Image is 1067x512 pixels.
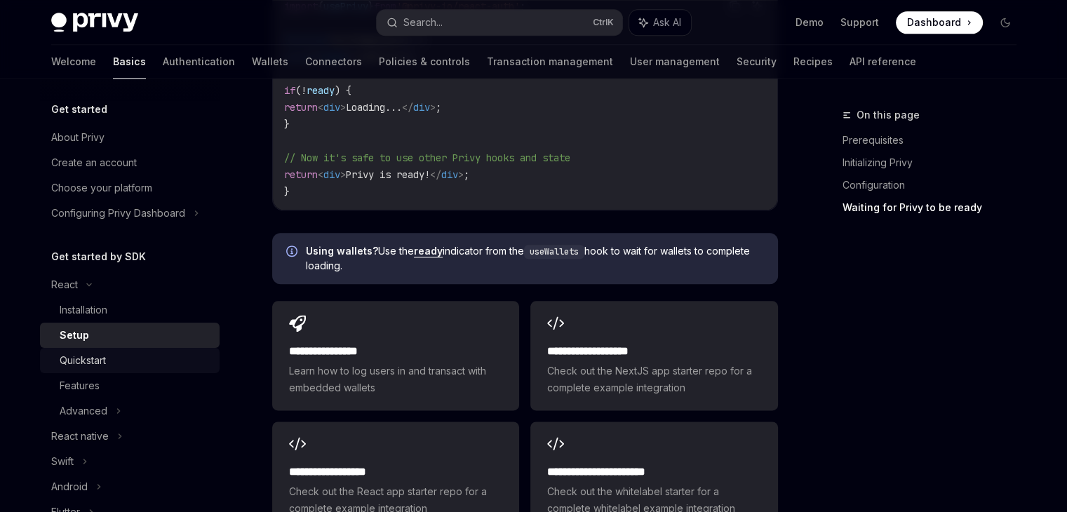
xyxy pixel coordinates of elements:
[737,45,777,79] a: Security
[51,101,107,118] h5: Get started
[629,10,691,35] button: Ask AI
[51,276,78,293] div: React
[843,196,1028,219] a: Waiting for Privy to be ready
[323,168,340,181] span: div
[284,151,570,164] span: // Now it's safe to use other Privy hooks and state
[40,175,220,201] a: Choose your platform
[850,45,916,79] a: API reference
[340,168,346,181] span: >
[51,478,88,495] div: Android
[305,45,362,79] a: Connectors
[547,363,760,396] span: Check out the NextJS app starter repo for a complete example integration
[907,15,961,29] span: Dashboard
[51,129,105,146] div: About Privy
[286,245,300,260] svg: Info
[994,11,1016,34] button: Toggle dark mode
[51,13,138,32] img: dark logo
[284,118,290,130] span: }
[51,154,137,171] div: Create an account
[284,84,295,97] span: if
[40,373,220,398] a: Features
[40,297,220,323] a: Installation
[402,101,413,114] span: </
[113,45,146,79] a: Basics
[284,168,318,181] span: return
[60,302,107,318] div: Installation
[436,101,441,114] span: ;
[441,168,458,181] span: div
[40,323,220,348] a: Setup
[306,244,764,273] span: Use the indicator from the hook to wait for wallets to complete loading.
[430,168,441,181] span: </
[60,327,89,344] div: Setup
[896,11,983,34] a: Dashboard
[377,10,622,35] button: Search...CtrlK
[458,168,464,181] span: >
[413,101,430,114] span: div
[843,129,1028,151] a: Prerequisites
[796,15,824,29] a: Demo
[793,45,833,79] a: Recipes
[340,101,346,114] span: >
[630,45,720,79] a: User management
[379,45,470,79] a: Policies & controls
[284,101,318,114] span: return
[318,101,323,114] span: <
[60,377,100,394] div: Features
[40,150,220,175] a: Create an account
[346,101,402,114] span: Loading...
[843,151,1028,174] a: Initializing Privy
[51,205,185,222] div: Configuring Privy Dashboard
[51,45,96,79] a: Welcome
[40,348,220,373] a: Quickstart
[272,301,519,410] a: **** **** **** *Learn how to log users in and transact with embedded wallets
[51,453,74,470] div: Swift
[289,363,502,396] span: Learn how to log users in and transact with embedded wallets
[306,245,378,257] strong: Using wallets?
[464,168,469,181] span: ;
[284,185,290,198] span: }
[403,14,443,31] div: Search...
[60,403,107,419] div: Advanced
[430,101,436,114] span: >
[843,174,1028,196] a: Configuration
[487,45,613,79] a: Transaction management
[323,101,340,114] span: div
[301,84,307,97] span: !
[414,245,443,257] a: ready
[40,125,220,150] a: About Privy
[51,428,109,445] div: React native
[60,352,106,369] div: Quickstart
[524,245,584,259] code: useWallets
[295,84,301,97] span: (
[51,248,146,265] h5: Get started by SDK
[346,168,430,181] span: Privy is ready!
[252,45,288,79] a: Wallets
[51,180,152,196] div: Choose your platform
[335,84,351,97] span: ) {
[653,15,681,29] span: Ask AI
[318,168,323,181] span: <
[530,301,777,410] a: **** **** **** ****Check out the NextJS app starter repo for a complete example integration
[857,107,920,123] span: On this page
[163,45,235,79] a: Authentication
[840,15,879,29] a: Support
[593,17,614,28] span: Ctrl K
[307,84,335,97] span: ready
